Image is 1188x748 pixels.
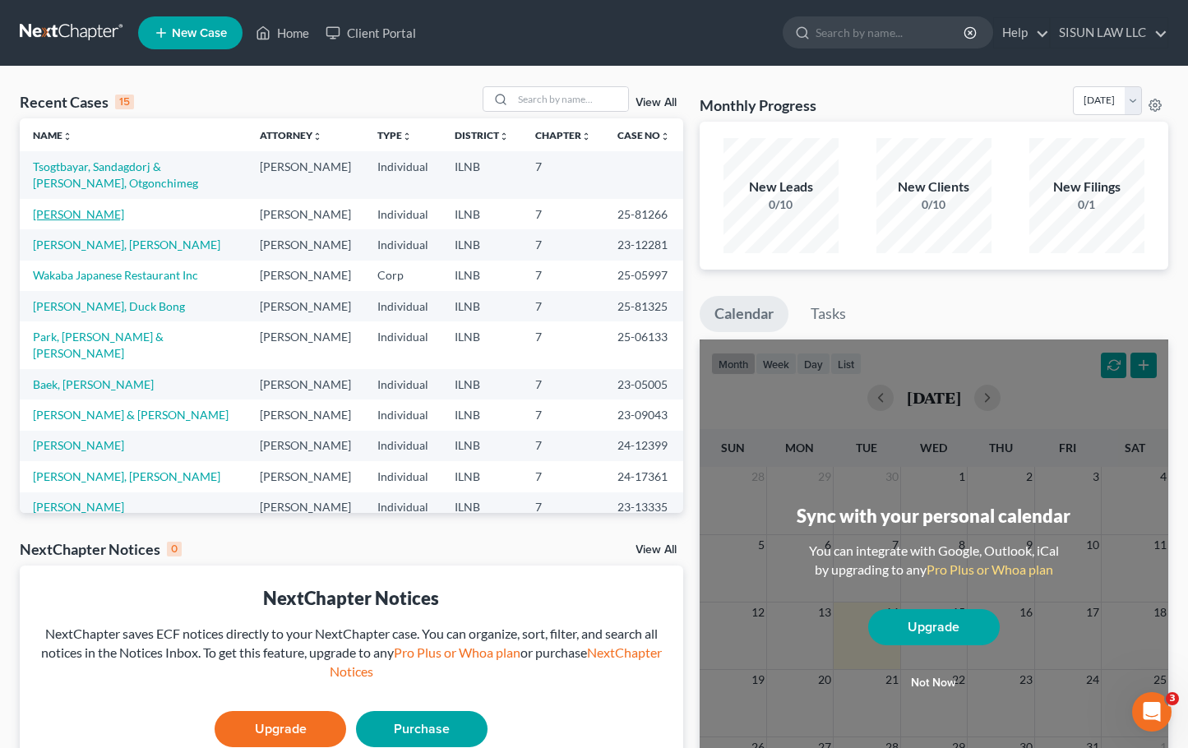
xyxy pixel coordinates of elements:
[33,625,670,681] div: NextChapter saves ECF notices directly to your NextChapter case. You can organize, sort, filter, ...
[115,95,134,109] div: 15
[604,199,683,229] td: 25-81266
[364,229,441,260] td: Individual
[617,129,670,141] a: Case Nounfold_more
[455,129,509,141] a: Districtunfold_more
[356,711,488,747] a: Purchase
[441,199,522,229] td: ILNB
[522,369,604,399] td: 7
[604,431,683,461] td: 24-12399
[441,321,522,368] td: ILNB
[317,18,424,48] a: Client Portal
[364,321,441,368] td: Individual
[797,503,1070,529] div: Sync with your personal calendar
[364,461,441,492] td: Individual
[364,261,441,291] td: Corp
[876,178,992,196] div: New Clients
[247,461,364,492] td: [PERSON_NAME]
[441,399,522,430] td: ILNB
[927,561,1053,577] a: Pro Plus or Whoa plan
[33,159,198,190] a: Tsogtbayar, Sandagdorj & [PERSON_NAME], Otgonchimeg
[364,399,441,430] td: Individual
[499,132,509,141] i: unfold_more
[723,178,839,196] div: New Leads
[581,132,591,141] i: unfold_more
[816,17,966,48] input: Search by name...
[636,544,677,556] a: View All
[802,542,1066,579] div: You can integrate with Google, Outlook, iCal by upgrading to any
[247,151,364,198] td: [PERSON_NAME]
[441,492,522,523] td: ILNB
[33,469,220,483] a: [PERSON_NAME], [PERSON_NAME]
[441,291,522,321] td: ILNB
[604,369,683,399] td: 23-05005
[441,151,522,198] td: ILNB
[604,399,683,430] td: 23-09043
[33,377,154,391] a: Baek, [PERSON_NAME]
[20,539,182,559] div: NextChapter Notices
[604,461,683,492] td: 24-17361
[1029,196,1144,213] div: 0/1
[522,151,604,198] td: 7
[522,431,604,461] td: 7
[247,229,364,260] td: [PERSON_NAME]
[1132,692,1172,732] iframe: Intercom live chat
[247,492,364,523] td: [PERSON_NAME]
[723,196,839,213] div: 0/10
[247,369,364,399] td: [PERSON_NAME]
[535,129,591,141] a: Chapterunfold_more
[796,296,861,332] a: Tasks
[364,369,441,399] td: Individual
[604,229,683,260] td: 23-12281
[868,667,1000,700] button: Not now
[604,492,683,523] td: 23-13335
[247,431,364,461] td: [PERSON_NAME]
[522,399,604,430] td: 7
[364,151,441,198] td: Individual
[604,261,683,291] td: 25-05997
[522,229,604,260] td: 7
[522,199,604,229] td: 7
[172,27,227,39] span: New Case
[441,261,522,291] td: ILNB
[33,438,124,452] a: [PERSON_NAME]
[215,711,346,747] a: Upgrade
[604,291,683,321] td: 25-81325
[33,207,124,221] a: [PERSON_NAME]
[868,609,1000,645] a: Upgrade
[33,238,220,252] a: [PERSON_NAME], [PERSON_NAME]
[522,492,604,523] td: 7
[247,291,364,321] td: [PERSON_NAME]
[700,296,788,332] a: Calendar
[247,399,364,430] td: [PERSON_NAME]
[402,132,412,141] i: unfold_more
[33,268,198,282] a: Wakaba Japanese Restaurant Inc
[364,199,441,229] td: Individual
[33,299,185,313] a: [PERSON_NAME], Duck Bong
[441,431,522,461] td: ILNB
[62,132,72,141] i: unfold_more
[441,369,522,399] td: ILNB
[364,291,441,321] td: Individual
[377,129,412,141] a: Typeunfold_more
[513,87,628,111] input: Search by name...
[33,330,164,360] a: Park, [PERSON_NAME] & [PERSON_NAME]
[33,129,72,141] a: Nameunfold_more
[700,95,816,115] h3: Monthly Progress
[522,321,604,368] td: 7
[247,261,364,291] td: [PERSON_NAME]
[364,492,441,523] td: Individual
[636,97,677,109] a: View All
[1051,18,1167,48] a: SISUN LAW LLC
[260,129,322,141] a: Attorneyunfold_more
[1166,692,1179,705] span: 3
[167,542,182,556] div: 0
[522,291,604,321] td: 7
[20,92,134,112] div: Recent Cases
[33,585,670,611] div: NextChapter Notices
[312,132,322,141] i: unfold_more
[441,229,522,260] td: ILNB
[247,321,364,368] td: [PERSON_NAME]
[660,132,670,141] i: unfold_more
[441,461,522,492] td: ILNB
[522,461,604,492] td: 7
